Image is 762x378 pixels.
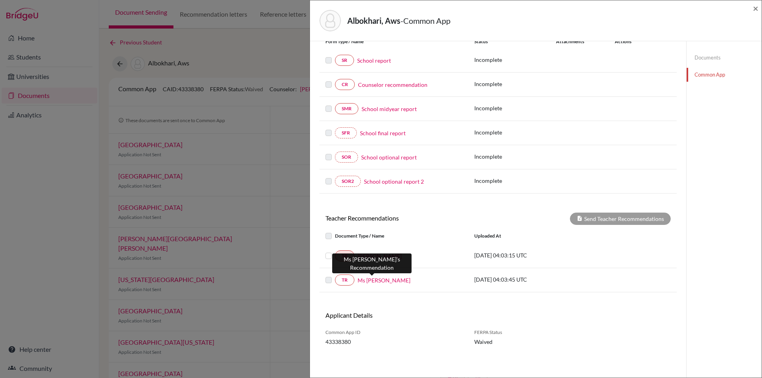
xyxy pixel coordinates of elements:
a: SOR2 [335,176,361,187]
div: Send Teacher Recommendations [570,213,671,225]
div: Status [474,38,556,45]
p: Incomplete [474,152,556,161]
a: School final report [360,129,406,137]
h6: Teacher Recommendations [319,214,498,222]
a: School optional report [361,153,417,161]
a: School midyear report [362,105,417,113]
div: Ms [PERSON_NAME]’s Recommendation [332,253,412,273]
a: SMR [335,103,358,114]
a: TR [335,274,354,286]
div: Uploaded at [468,231,587,241]
strong: Albokhari, Aws [347,16,400,25]
a: School report [357,56,391,65]
a: SR [335,55,354,66]
p: Incomplete [474,56,556,64]
div: Actions [605,38,654,45]
a: TR [335,250,354,261]
div: Form Type / Name [319,38,468,45]
a: Ms [PERSON_NAME] [358,276,410,284]
a: Counselor recommendation [358,81,427,89]
p: Incomplete [474,80,556,88]
div: Attachments [556,38,605,45]
span: Common App ID [325,329,462,336]
p: [DATE] 04:03:15 UTC [474,251,581,259]
a: Common App [687,68,762,82]
p: [DATE] 04:03:45 UTC [474,275,581,284]
p: Incomplete [474,104,556,112]
span: - Common App [400,16,450,25]
div: Document Type / Name [319,231,468,241]
a: CR [335,79,355,90]
button: Close [753,4,758,13]
a: Documents [687,51,762,65]
h6: Applicant Details [325,311,492,319]
span: × [753,2,758,14]
a: SOR [335,152,358,163]
a: School optional report 2 [364,177,424,186]
span: Waived [474,338,552,346]
p: Incomplete [474,128,556,136]
a: SFR [335,127,357,138]
span: 43338380 [325,338,462,346]
span: FERPA Status [474,329,552,336]
p: Incomplete [474,177,556,185]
